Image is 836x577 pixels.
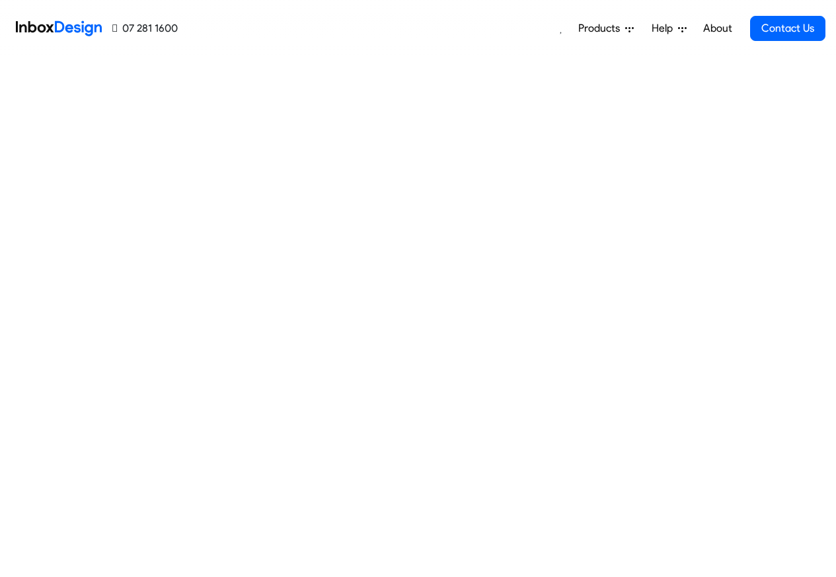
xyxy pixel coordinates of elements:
span: Products [578,20,625,36]
a: Contact Us [750,16,825,41]
a: About [699,15,736,42]
a: Help [646,15,692,42]
span: Help [652,20,678,36]
a: Products [573,15,639,42]
a: 07 281 1600 [112,20,178,36]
